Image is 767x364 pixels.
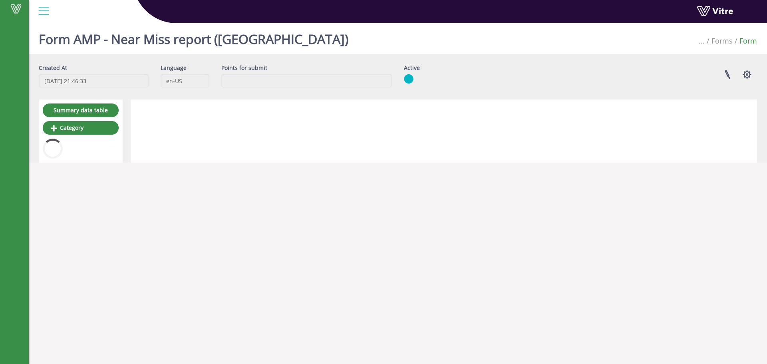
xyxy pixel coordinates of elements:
[404,64,420,72] label: Active
[161,64,187,72] label: Language
[221,64,267,72] label: Points for submit
[43,121,119,135] a: Category
[711,36,733,46] a: Forms
[39,64,67,72] label: Created At
[699,36,705,46] span: ...
[404,74,413,84] img: yes
[43,103,119,117] a: Summary data table
[39,20,348,54] h1: Form AMP - Near Miss report ([GEOGRAPHIC_DATA])
[733,36,757,46] li: Form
